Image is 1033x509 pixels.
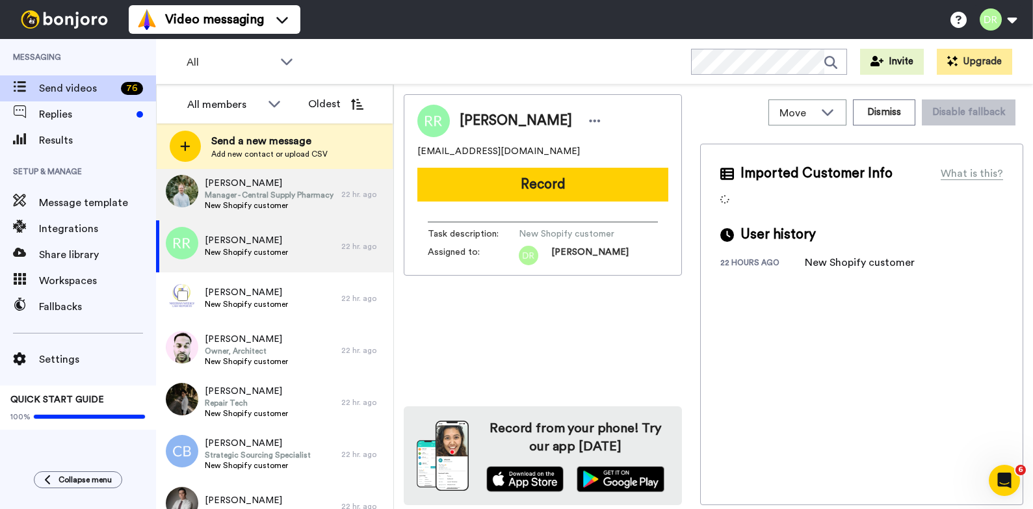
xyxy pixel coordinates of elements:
span: Send videos [39,81,116,96]
span: Settings [39,352,156,367]
span: [EMAIL_ADDRESS][DOMAIN_NAME] [417,145,580,158]
span: Workspaces [39,273,156,289]
div: All members [187,97,261,112]
div: 22 hr. ago [341,397,387,408]
span: Message template [39,195,156,211]
span: New Shopify customer [205,200,333,211]
span: Send a new message [211,133,328,149]
button: Dismiss [853,99,915,125]
span: [PERSON_NAME] [205,437,311,450]
span: New Shopify customer [205,460,311,471]
span: [PERSON_NAME] [205,286,288,299]
div: 22 hours ago [720,257,805,270]
span: 6 [1015,465,1026,475]
div: 22 hr. ago [341,345,387,356]
span: All [187,55,274,70]
img: rr.png [166,227,198,259]
span: Results [39,133,156,148]
span: [PERSON_NAME] [205,177,333,190]
div: 76 [121,82,143,95]
div: New Shopify customer [805,255,915,270]
span: [PERSON_NAME] [205,494,288,507]
img: 377267d7-d210-4360-bd49-9039f8c3bc11.jpg [166,383,198,415]
span: Move [779,105,815,121]
div: 22 hr. ago [341,293,387,304]
span: [PERSON_NAME] [460,111,572,131]
div: What is this? [941,166,1003,181]
img: playstore [577,466,664,492]
span: Fallbacks [39,299,156,315]
span: [PERSON_NAME] [205,385,288,398]
button: Oldest [298,91,373,117]
span: Assigned to: [428,246,519,265]
span: [PERSON_NAME] [205,333,288,346]
span: [PERSON_NAME] [551,246,629,265]
span: [PERSON_NAME] [205,234,288,247]
button: Record [417,168,668,202]
img: download [417,421,469,491]
span: Share library [39,247,156,263]
img: cb.png [166,435,198,467]
span: Collapse menu [59,475,112,485]
img: bj-logo-header-white.svg [16,10,113,29]
span: User history [740,225,816,244]
span: 100% [10,411,31,422]
img: a0aaf1ff-4fc8-4941-86ed-64e4c0a5366d.jpg [166,175,198,207]
button: Invite [860,49,924,75]
span: Add new contact or upload CSV [211,149,328,159]
img: 6c88ca1a-53b0-4e86-ad22-c118080ec6b1.jpg [166,331,198,363]
span: New Shopify customer [205,356,288,367]
iframe: Intercom live chat [989,465,1020,496]
button: Disable fallback [922,99,1015,125]
span: Strategic Sourcing Specialist [205,450,311,460]
img: dr.png [519,246,538,265]
img: Image of Richard Rusk [417,105,450,137]
span: Manager - Central Supply Pharmacy [205,190,333,200]
span: Repair Tech [205,398,288,408]
span: Task description : [428,228,519,241]
span: Imported Customer Info [740,164,893,183]
span: New Shopify customer [519,228,642,241]
span: QUICK START GUIDE [10,395,104,404]
div: 22 hr. ago [341,241,387,252]
span: Video messaging [165,10,264,29]
span: Integrations [39,221,156,237]
h4: Record from your phone! Try our app [DATE] [482,419,669,456]
span: Owner, Architect [205,346,288,356]
button: Upgrade [937,49,1012,75]
span: Replies [39,107,131,122]
img: appstore [486,466,564,492]
div: 22 hr. ago [341,449,387,460]
span: New Shopify customer [205,247,288,257]
button: Collapse menu [34,471,122,488]
div: 22 hr. ago [341,189,387,200]
span: New Shopify customer [205,299,288,309]
img: vm-color.svg [137,9,157,30]
span: New Shopify customer [205,408,288,419]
